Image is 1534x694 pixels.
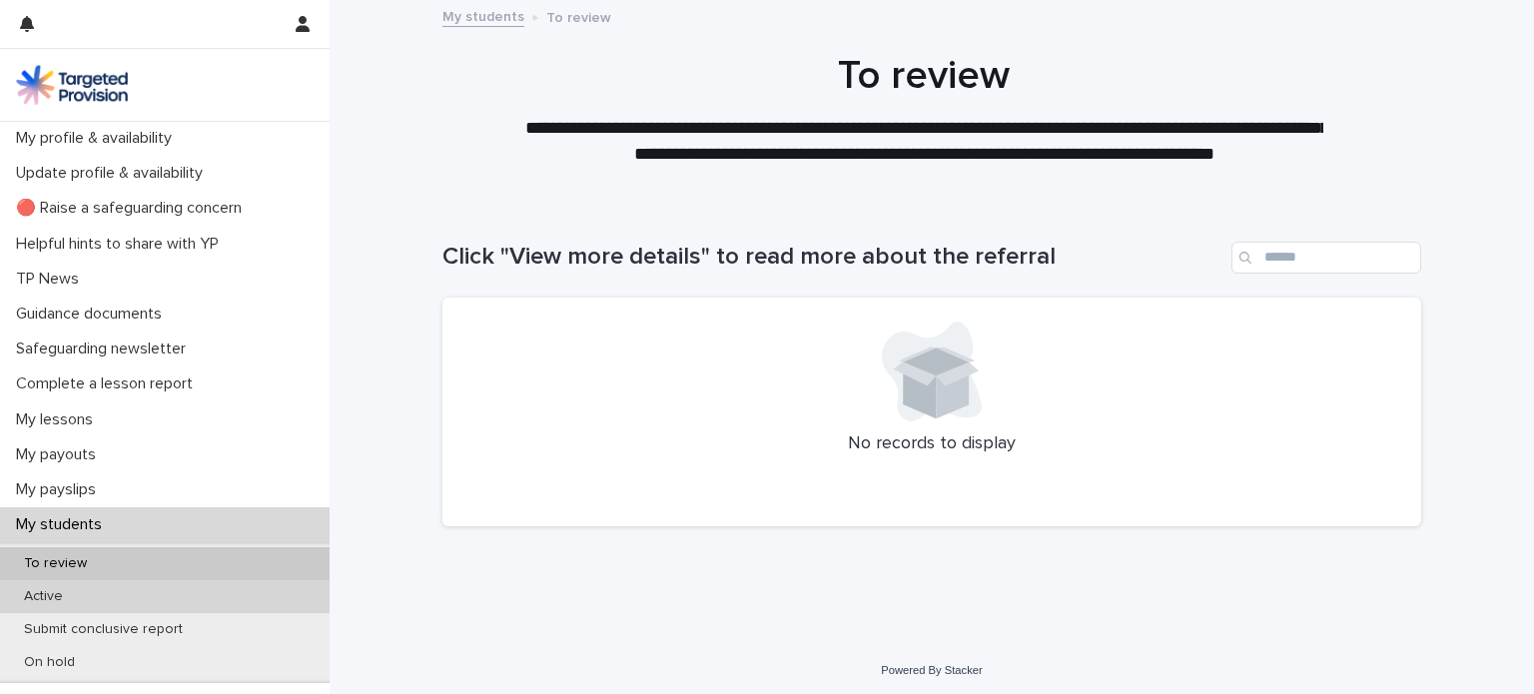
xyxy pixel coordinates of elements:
[8,164,219,183] p: Update profile & availability
[8,305,178,324] p: Guidance documents
[8,445,112,464] p: My payouts
[1231,242,1421,274] input: Search
[8,621,199,638] p: Submit conclusive report
[8,270,95,289] p: TP News
[8,410,109,429] p: My lessons
[881,664,982,676] a: Powered By Stacker
[546,5,611,27] p: To review
[8,588,79,605] p: Active
[466,433,1397,455] p: No records to display
[8,199,258,218] p: 🔴 Raise a safeguarding concern
[8,129,188,148] p: My profile & availability
[8,340,202,358] p: Safeguarding newsletter
[434,52,1413,100] h1: To review
[8,480,112,499] p: My payslips
[442,4,524,27] a: My students
[8,654,91,671] p: On hold
[8,235,235,254] p: Helpful hints to share with YP
[442,243,1223,272] h1: Click "View more details" to read more about the referral
[16,65,128,105] img: M5nRWzHhSzIhMunXDL62
[8,515,118,534] p: My students
[8,374,209,393] p: Complete a lesson report
[8,555,103,572] p: To review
